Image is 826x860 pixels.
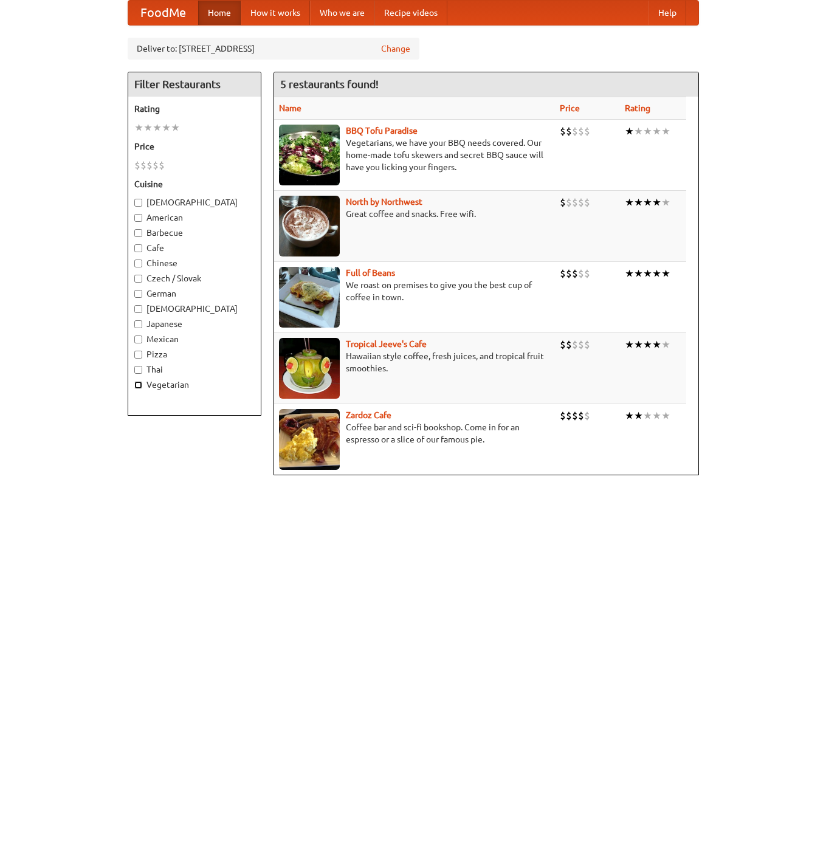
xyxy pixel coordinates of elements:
input: Cafe [134,244,142,252]
h4: Filter Restaurants [128,72,261,97]
li: ★ [643,338,652,351]
li: ★ [652,196,661,209]
input: Barbecue [134,229,142,237]
li: $ [578,338,584,351]
label: Chinese [134,257,255,269]
li: $ [146,159,153,172]
li: ★ [625,125,634,138]
a: Tropical Jeeve's Cafe [346,339,427,349]
li: ★ [143,121,153,134]
input: Pizza [134,351,142,359]
li: ★ [625,196,634,209]
li: $ [572,196,578,209]
li: $ [578,409,584,422]
li: ★ [634,125,643,138]
input: [DEMOGRAPHIC_DATA] [134,199,142,207]
li: ★ [643,196,652,209]
li: ★ [625,267,634,280]
li: ★ [661,125,670,138]
li: $ [584,196,590,209]
li: ★ [153,121,162,134]
img: tofuparadise.jpg [279,125,340,185]
li: $ [578,196,584,209]
a: Name [279,103,301,113]
li: ★ [652,267,661,280]
li: $ [566,125,572,138]
label: Czech / Slovak [134,272,255,284]
h5: Rating [134,103,255,115]
input: German [134,290,142,298]
p: Coffee bar and sci-fi bookshop. Come in for an espresso or a slice of our famous pie. [279,421,550,445]
li: ★ [643,267,652,280]
h5: Price [134,140,255,153]
input: Chinese [134,260,142,267]
li: $ [584,409,590,422]
label: Vegetarian [134,379,255,391]
li: ★ [634,338,643,351]
li: ★ [661,338,670,351]
li: $ [159,159,165,172]
ng-pluralize: 5 restaurants found! [280,78,379,90]
label: Mexican [134,333,255,345]
input: Vegetarian [134,381,142,389]
li: ★ [661,267,670,280]
input: Mexican [134,335,142,343]
a: Full of Beans [346,268,395,278]
li: $ [578,267,584,280]
li: $ [560,125,566,138]
input: American [134,214,142,222]
li: $ [134,159,140,172]
li: $ [566,409,572,422]
li: $ [560,267,566,280]
a: How it works [241,1,310,25]
li: ★ [652,125,661,138]
label: Barbecue [134,227,255,239]
li: $ [584,338,590,351]
li: $ [584,267,590,280]
label: Japanese [134,318,255,330]
li: $ [572,338,578,351]
li: $ [566,338,572,351]
p: Vegetarians, we have your BBQ needs covered. Our home-made tofu skewers and secret BBQ sauce will... [279,137,550,173]
input: Czech / Slovak [134,275,142,283]
li: ★ [661,409,670,422]
li: $ [572,409,578,422]
label: American [134,212,255,224]
a: Change [381,43,410,55]
a: Recipe videos [374,1,447,25]
a: Zardoz Cafe [346,410,391,420]
li: ★ [134,121,143,134]
h5: Cuisine [134,178,255,190]
li: ★ [634,267,643,280]
li: ★ [661,196,670,209]
a: Who we are [310,1,374,25]
li: $ [566,196,572,209]
li: ★ [652,409,661,422]
a: BBQ Tofu Paradise [346,126,418,136]
li: $ [566,267,572,280]
a: Price [560,103,580,113]
img: north.jpg [279,196,340,256]
label: Thai [134,363,255,376]
li: ★ [634,409,643,422]
input: [DEMOGRAPHIC_DATA] [134,305,142,313]
li: ★ [625,409,634,422]
li: $ [140,159,146,172]
li: $ [560,338,566,351]
li: $ [572,125,578,138]
a: North by Northwest [346,197,422,207]
p: We roast on premises to give you the best cup of coffee in town. [279,279,550,303]
li: ★ [625,338,634,351]
a: Home [198,1,241,25]
p: Great coffee and snacks. Free wifi. [279,208,550,220]
label: Pizza [134,348,255,360]
label: [DEMOGRAPHIC_DATA] [134,303,255,315]
a: Rating [625,103,650,113]
div: Deliver to: [STREET_ADDRESS] [128,38,419,60]
li: ★ [652,338,661,351]
input: Japanese [134,320,142,328]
